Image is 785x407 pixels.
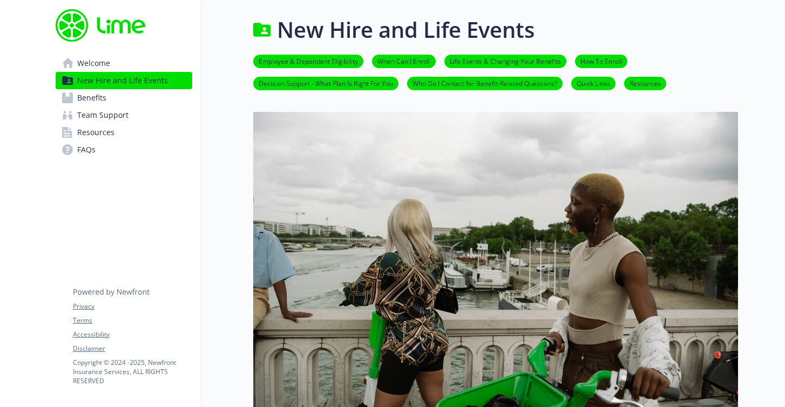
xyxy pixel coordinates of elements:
[73,330,192,339] a: Accessibility
[444,56,566,66] a: Life Events & Changing Your Benefits
[56,106,192,124] a: Team Support
[253,56,363,66] a: Employee & Dependent Eligibility
[624,78,666,88] a: Resources
[56,55,192,72] a: Welcome
[77,55,110,72] span: Welcome
[56,124,192,141] a: Resources
[372,56,436,66] a: When Can I Enroll
[575,56,627,66] a: How To Enroll
[56,89,192,106] a: Benefits
[77,106,128,124] span: Team Support
[77,89,106,106] span: Benefits
[77,72,168,89] span: New Hire and Life Events
[77,124,114,141] span: Resources
[73,344,192,353] a: Disclaimer
[56,72,192,89] a: New Hire and Life Events
[253,78,398,88] a: Decision Support - What Plan Is Right For You
[77,141,96,158] span: FAQs
[277,14,534,46] h1: New Hire and Life Events
[56,141,192,158] a: FAQs
[73,358,192,385] p: Copyright © 2024 - 2025 , Newfront Insurance Services, ALL RIGHTS RESERVED
[407,78,563,88] a: Who Do I Contact for Benefit-Related Questions?
[73,316,192,325] a: Terms
[571,78,615,88] a: Quick Links
[73,302,192,311] a: Privacy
